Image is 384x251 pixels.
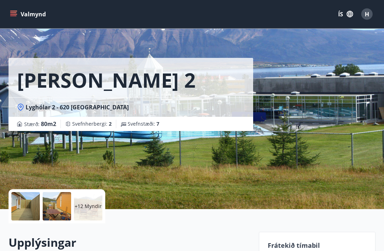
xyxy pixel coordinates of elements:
span: H [365,10,369,18]
span: Svefnstæði : [128,121,159,128]
button: ÍS [334,8,357,21]
h2: Upplýsingar [9,235,250,251]
span: 80 m2 [41,120,56,128]
p: +12 Myndir [75,203,102,210]
p: Frátekið tímabil [268,241,367,250]
span: Stærð : [24,120,56,129]
button: menu [9,8,49,21]
h1: [PERSON_NAME] 2 [17,67,196,94]
button: H [358,6,375,23]
span: Svefnherbergi : [72,121,112,128]
span: 2 [109,121,112,127]
span: 7 [156,121,159,127]
span: Lyghólar 2 - 620 [GEOGRAPHIC_DATA] [26,104,129,111]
